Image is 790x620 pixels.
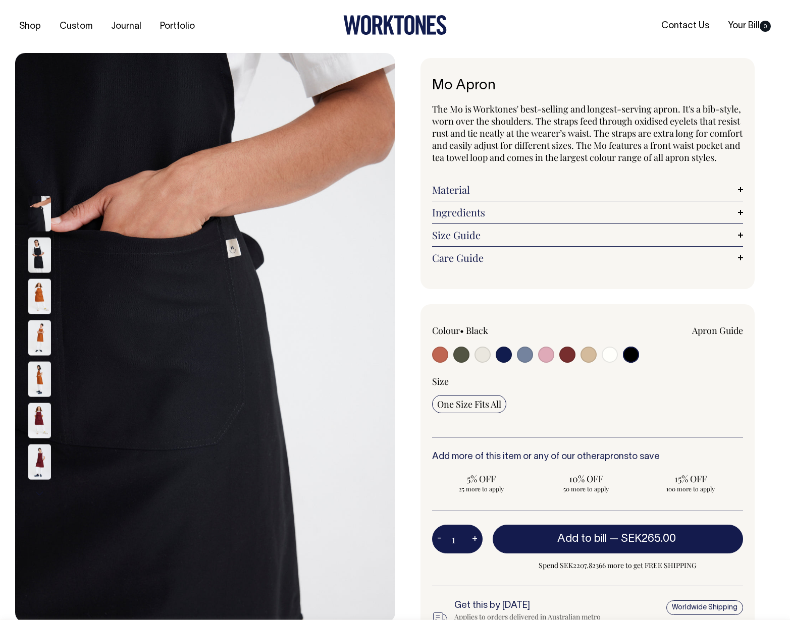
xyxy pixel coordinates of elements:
button: Next [32,482,47,505]
span: 5% OFF [437,473,525,485]
a: aprons [600,453,628,461]
a: Journal [107,18,145,35]
input: 15% OFF 100 more to apply [641,470,740,496]
img: black [28,196,51,231]
span: Spend SEK2207.82366 more to get FREE SHIPPING [493,559,744,572]
input: 10% OFF 50 more to apply [537,470,635,496]
button: Add to bill —SEK265.00 [493,525,744,553]
a: Portfolio [156,18,199,35]
button: - [432,529,446,549]
div: Size [432,375,744,387]
h6: Add more of this item or any of our other to save [432,452,744,462]
span: 100 more to apply [646,485,734,493]
span: Add to bill [557,534,607,544]
span: The Mo is Worktones' best-selling and longest-serving apron. It's a bib-style, worn over the shou... [432,103,743,163]
button: Previous [32,171,47,193]
div: Colour [432,324,557,336]
label: Black [466,324,488,336]
a: Size Guide [432,229,744,241]
a: Care Guide [432,252,744,264]
img: rust [28,320,51,355]
span: — [609,534,678,544]
a: Shop [15,18,45,35]
h1: Mo Apron [432,78,744,94]
a: Custom [56,18,96,35]
span: 15% OFF [646,473,734,485]
a: Ingredients [432,206,744,218]
a: Material [432,184,744,196]
img: burgundy [28,444,51,479]
h6: Get this by [DATE] [454,601,602,611]
img: rust [28,361,51,397]
span: SEK265.00 [621,534,676,544]
a: Your Bill0 [724,18,775,34]
a: Apron Guide [692,324,743,336]
span: 50 more to apply [542,485,630,493]
img: burgundy [28,403,51,438]
img: rust [28,278,51,314]
span: 0 [760,21,771,32]
span: One Size Fits All [437,398,501,410]
input: 5% OFF 25 more to apply [432,470,531,496]
input: One Size Fits All [432,395,506,413]
span: • [460,324,464,336]
img: black [28,237,51,272]
a: Contact Us [657,18,713,34]
span: 10% OFF [542,473,630,485]
span: 25 more to apply [437,485,525,493]
button: + [467,529,483,549]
